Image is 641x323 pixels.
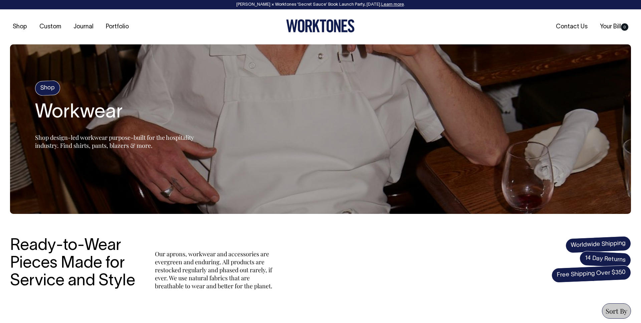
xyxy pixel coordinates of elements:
[35,102,202,123] h2: Workwear
[381,3,404,7] a: Learn more
[7,2,634,7] div: [PERSON_NAME] × Worktones ‘Secret Sauce’ Book Launch Party, [DATE]. .
[37,21,64,32] a: Custom
[606,306,627,315] span: Sort By
[597,21,631,32] a: Your Bill0
[10,237,140,290] h3: Ready-to-Wear Pieces Made for Service and Style
[565,236,631,253] span: Worldwide Shipping
[553,21,590,32] a: Contact Us
[155,250,275,290] p: Our aprons, workwear and accessories are evergreen and enduring. All products are restocked regul...
[579,251,631,268] span: 14 Day Returns
[10,21,30,32] a: Shop
[621,23,628,31] span: 0
[35,80,60,96] h4: Shop
[71,21,96,32] a: Journal
[551,265,631,283] span: Free Shipping Over $350
[103,21,132,32] a: Portfolio
[35,133,194,149] span: Shop design-led workwear purpose-built for the hospitality industry. Find shirts, pants, blazers ...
